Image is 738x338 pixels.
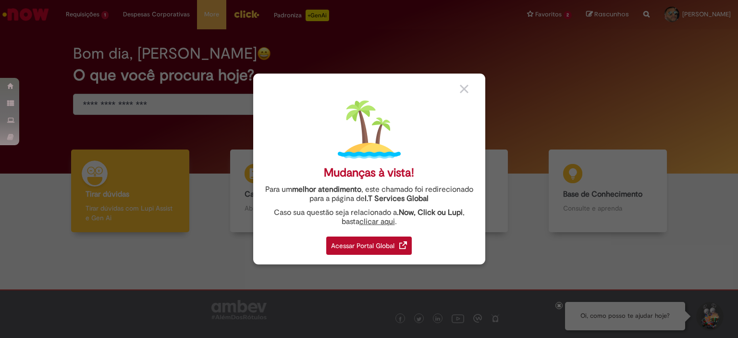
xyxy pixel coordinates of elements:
a: clicar aqui [359,212,395,226]
div: Mudanças à vista! [324,166,414,180]
div: Para um , este chamado foi redirecionado para a página de [260,185,478,203]
div: Caso sua questão seja relacionado a , basta . [260,208,478,226]
a: Acessar Portal Global [326,231,412,255]
img: redirect_link.png [399,241,407,249]
img: close_button_grey.png [460,85,468,93]
strong: .Now, Click ou Lupi [397,208,463,217]
a: I.T Services Global [365,188,429,203]
strong: melhor atendimento [292,185,361,194]
img: island.png [338,98,401,161]
div: Acessar Portal Global [326,237,412,255]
